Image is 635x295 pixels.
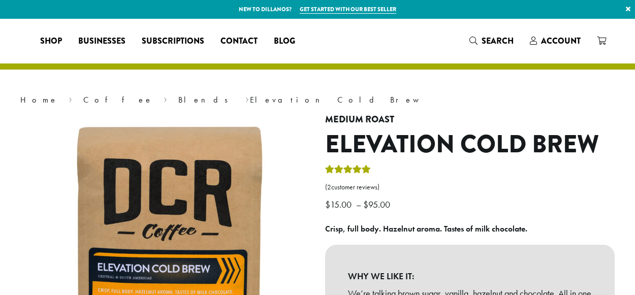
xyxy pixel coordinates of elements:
nav: Breadcrumb [20,94,615,106]
span: Search [482,35,514,47]
span: Blog [274,35,295,48]
h4: Medium Roast [325,114,615,125]
span: Businesses [78,35,125,48]
a: Blends [178,94,235,105]
a: Coffee [83,94,153,105]
a: Search [461,32,522,49]
bdi: 95.00 [363,199,393,210]
b: Crisp, full body. Hazelnut aroma. Tastes of milk chocolate. [325,223,527,234]
a: Get started with our best seller [300,5,396,14]
span: $ [325,199,330,210]
a: Shop [32,33,70,49]
span: Shop [40,35,62,48]
bdi: 15.00 [325,199,354,210]
span: Subscriptions [142,35,204,48]
span: 2 [327,183,331,191]
span: Contact [220,35,258,48]
a: Home [20,94,58,105]
span: Account [541,35,581,47]
a: (2customer reviews) [325,182,615,192]
b: WHY WE LIKE IT: [348,268,592,285]
span: $ [363,199,368,210]
span: › [69,90,72,106]
span: – [356,199,361,210]
span: › [164,90,167,106]
div: Rated 5.00 out of 5 [325,163,371,179]
h1: Elevation Cold Brew [325,130,615,159]
span: › [245,90,249,106]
